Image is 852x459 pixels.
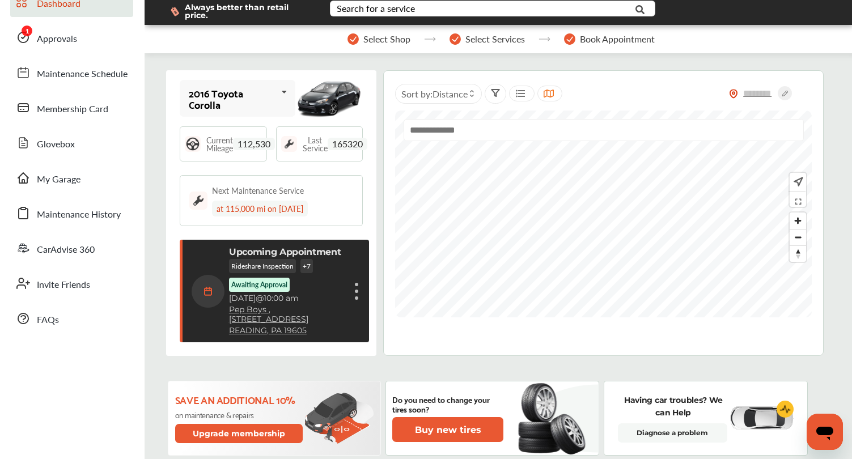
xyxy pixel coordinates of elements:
[10,128,133,158] a: Glovebox
[229,259,296,273] p: Rideshare Inspection
[233,138,275,150] span: 112,530
[300,259,313,273] p: + 7
[229,246,341,257] p: Upcoming Appointment
[807,414,843,450] iframe: Button to launch messaging window
[231,280,287,290] p: Awaiting Approval
[517,378,592,458] img: new-tire.a0c7fe23.svg
[790,212,806,229] button: Zoom in
[189,87,277,110] div: 2016 Toyota Corolla
[618,394,729,419] p: Having car troubles? We can Help
[790,245,806,262] button: Reset bearing to north
[790,246,806,262] span: Reset bearing to north
[363,34,410,44] span: Select Shop
[229,293,256,303] span: [DATE]
[192,275,224,308] img: calendar-icon.35d1de04.svg
[305,392,374,445] img: update-membership.81812027.svg
[392,417,503,442] button: Buy new tires
[392,417,506,442] a: Buy new tires
[791,176,803,188] img: recenter.ce011a49.svg
[37,207,121,222] span: Maintenance History
[337,4,415,13] div: Search for a service
[539,37,550,41] img: stepper-arrow.e24c07c6.svg
[37,67,128,82] span: Maintenance Schedule
[281,136,297,152] img: maintenance_logo
[171,7,179,16] img: dollor_label_vector.a70140d1.svg
[729,89,738,99] img: location_vector_orange.38f05af8.svg
[37,313,59,328] span: FAQs
[37,243,95,257] span: CarAdvise 360
[618,423,727,443] a: Diagnose a problem
[433,87,468,100] span: Distance
[10,163,133,193] a: My Garage
[424,37,436,41] img: stepper-arrow.e24c07c6.svg
[295,73,363,124] img: mobile_10595_st0640_046.jpg
[328,138,367,150] span: 165320
[10,233,133,263] a: CarAdvise 360
[729,406,794,431] img: diagnose-vehicle.c84bcb0a.svg
[264,293,299,303] span: 10:00 am
[347,33,359,45] img: stepper-checkmark.b5569197.svg
[37,137,75,152] span: Glovebox
[10,304,133,333] a: FAQs
[175,410,305,419] p: on maintenance & repairs
[175,424,303,443] button: Upgrade membership
[303,136,328,152] span: Last Service
[790,229,806,245] button: Zoom out
[175,393,305,406] p: Save an additional 10%
[465,34,525,44] span: Select Services
[564,33,575,45] img: stepper-checkmark.b5569197.svg
[37,278,90,292] span: Invite Friends
[229,326,307,335] a: READING, PA 19605
[37,32,77,46] span: Approvals
[10,23,133,52] a: Approvals
[212,201,308,216] div: at 115,000 mi on [DATE]
[185,136,201,152] img: steering_logo
[206,136,233,152] span: Current Mileage
[189,192,207,210] img: maintenance_logo
[229,305,345,324] a: Pep Boys ,[STREET_ADDRESS]
[212,185,304,196] div: Next Maintenance Service
[580,34,655,44] span: Book Appointment
[450,33,461,45] img: stepper-checkmark.b5569197.svg
[401,87,468,100] span: Sort by :
[10,58,133,87] a: Maintenance Schedule
[777,401,794,418] img: cardiogram-logo.18e20815.svg
[37,172,80,187] span: My Garage
[185,3,312,19] span: Always better than retail price.
[37,102,108,117] span: Membership Card
[395,110,812,317] canvas: Map
[256,293,264,303] span: @
[392,394,503,414] p: Do you need to change your tires soon?
[10,198,133,228] a: Maintenance History
[10,93,133,122] a: Membership Card
[10,269,133,298] a: Invite Friends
